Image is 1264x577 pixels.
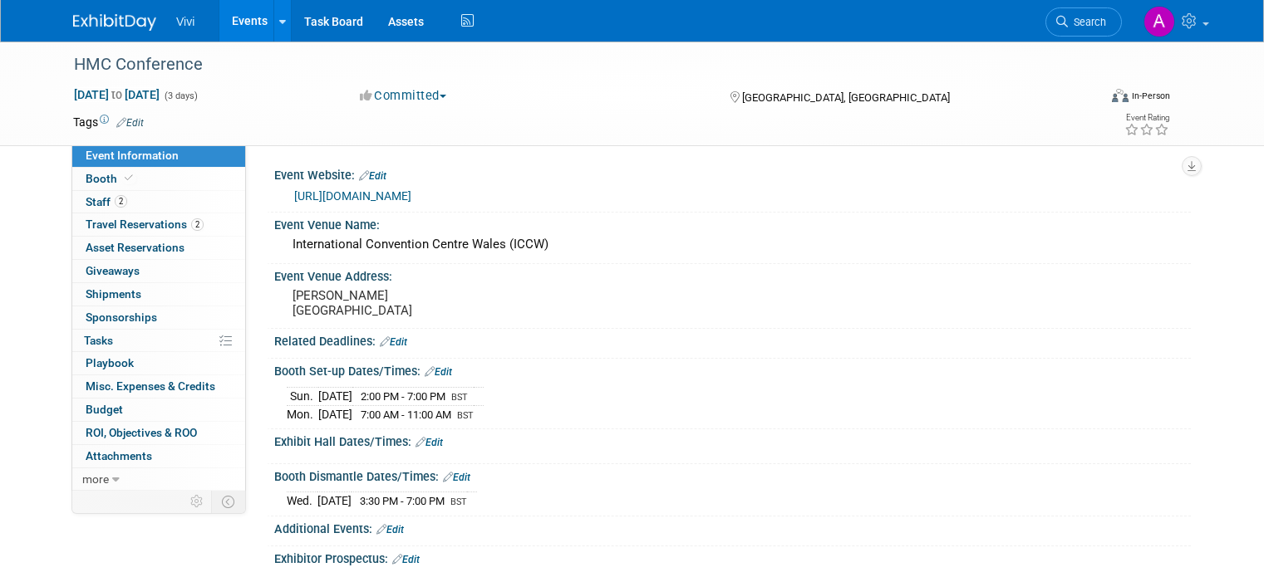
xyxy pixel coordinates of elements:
[274,163,1191,184] div: Event Website:
[274,213,1191,233] div: Event Venue Name:
[287,232,1178,257] div: International Convention Centre Wales (ICCW)
[72,306,245,329] a: Sponsorships
[116,117,144,129] a: Edit
[380,336,407,348] a: Edit
[163,90,198,101] span: (3 days)
[86,287,141,301] span: Shipments
[72,213,245,236] a: Travel Reservations2
[274,546,1191,568] div: Exhibitor Prospectus:
[86,426,197,439] span: ROI, Objectives & ROO
[72,283,245,306] a: Shipments
[176,15,194,28] span: Vivi
[1008,86,1170,111] div: Event Format
[86,218,204,231] span: Travel Reservations
[86,403,123,416] span: Budget
[72,375,245,398] a: Misc. Expenses & Credits
[274,359,1191,380] div: Booth Set-up Dates/Times:
[72,399,245,421] a: Budget
[72,168,245,190] a: Booth
[86,264,140,277] span: Giveaways
[72,468,245,491] a: more
[294,189,411,203] a: [URL][DOMAIN_NAME]
[317,492,352,510] td: [DATE]
[82,472,109,486] span: more
[86,311,157,324] span: Sponsorships
[274,516,1191,538] div: Additional Events:
[183,491,212,512] td: Personalize Event Tab Strip
[125,174,133,183] i: Booth reservation complete
[293,288,638,318] pre: [PERSON_NAME] [GEOGRAPHIC_DATA]
[73,14,156,31] img: ExhibitDay
[86,379,215,393] span: Misc. Expenses & Credits
[1068,16,1106,28] span: Search
[287,387,318,405] td: Sun.
[72,422,245,444] a: ROI, Objectives & ROO
[72,352,245,374] a: Playbook
[86,149,179,162] span: Event Information
[287,492,317,510] td: Wed.
[72,260,245,282] a: Giveaways
[457,410,474,421] span: BST
[274,264,1191,285] div: Event Venue Address:
[354,87,453,105] button: Committed
[1045,7,1122,37] a: Search
[84,334,113,347] span: Tasks
[86,195,127,208] span: Staff
[416,437,443,448] a: Edit
[1131,90,1170,102] div: In-Person
[287,405,318,423] td: Mon.
[451,392,468,403] span: BST
[274,329,1191,350] div: Related Deadlines:
[73,87,160,102] span: [DATE] [DATE]
[72,445,245,467] a: Attachments
[443,472,470,483] a: Edit
[72,330,245,352] a: Tasks
[1144,6,1175,37] img: Amy Barker
[86,449,152,462] span: Attachments
[72,237,245,259] a: Asset Reservations
[361,408,451,421] span: 7:00 AM - 11:00 AM
[1124,114,1169,122] div: Event Rating
[72,191,245,213] a: Staff2
[109,88,125,101] span: to
[376,524,404,535] a: Edit
[73,114,144,130] td: Tags
[274,429,1191,451] div: Exhibit Hall Dates/Times:
[450,496,467,507] span: BST
[742,91,950,104] span: [GEOGRAPHIC_DATA], [GEOGRAPHIC_DATA]
[72,144,245,167] a: Event Information
[392,554,420,565] a: Edit
[86,356,134,369] span: Playbook
[1112,89,1129,102] img: Format-Inperson.png
[68,50,1077,80] div: HMC Conference
[360,495,445,507] span: 3:30 PM - 7:00 PM
[86,172,136,185] span: Booth
[318,387,352,405] td: [DATE]
[191,218,204,231] span: 2
[361,390,445,403] span: 2:00 PM - 7:00 PM
[318,405,352,423] td: [DATE]
[115,195,127,208] span: 2
[425,366,452,378] a: Edit
[274,464,1191,486] div: Booth Dismantle Dates/Times:
[212,491,246,512] td: Toggle Event Tabs
[86,241,184,254] span: Asset Reservations
[359,170,386,182] a: Edit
